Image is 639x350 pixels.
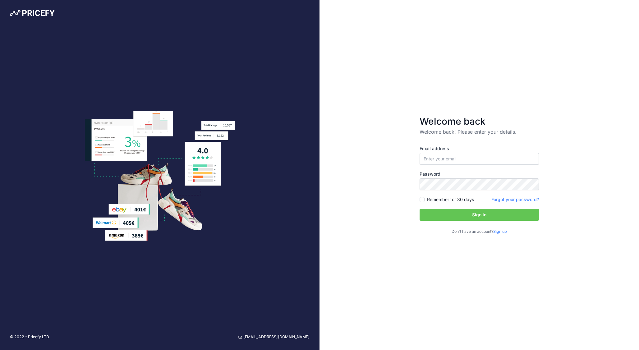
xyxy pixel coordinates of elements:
[10,10,55,16] img: Pricefy
[420,116,539,127] h3: Welcome back
[420,128,539,136] p: Welcome back! Please enter your details.
[420,209,539,221] button: Sign in
[10,334,49,340] p: © 2022 - Pricefy LTD
[420,229,539,235] p: Don't have an account?
[238,334,310,340] a: [EMAIL_ADDRESS][DOMAIN_NAME]
[420,153,539,165] input: Enter your email
[420,171,539,177] label: Password
[493,229,507,234] a: Sign up
[420,145,539,152] label: Email address
[427,196,474,203] label: Remember for 30 days
[491,197,539,202] a: Forgot your password?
